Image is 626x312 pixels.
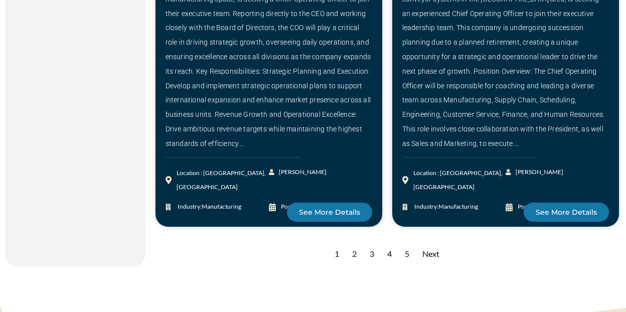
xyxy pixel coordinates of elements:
span: [PERSON_NAME] [513,165,563,180]
div: Location : [GEOGRAPHIC_DATA], [GEOGRAPHIC_DATA] [413,166,506,195]
span: See More Details [536,209,597,216]
a: See More Details [287,203,372,222]
a: See More Details [524,203,609,222]
div: 2 [347,242,362,266]
div: 1 [330,242,344,266]
span: [PERSON_NAME] [276,165,327,180]
div: 3 [365,242,379,266]
div: 5 [400,242,414,266]
div: Next [417,242,444,266]
a: [PERSON_NAME] [506,165,557,180]
div: 4 [382,242,397,266]
span: See More Details [299,209,360,216]
div: Location : [GEOGRAPHIC_DATA], [GEOGRAPHIC_DATA] [177,166,269,195]
a: [PERSON_NAME] [269,165,321,180]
